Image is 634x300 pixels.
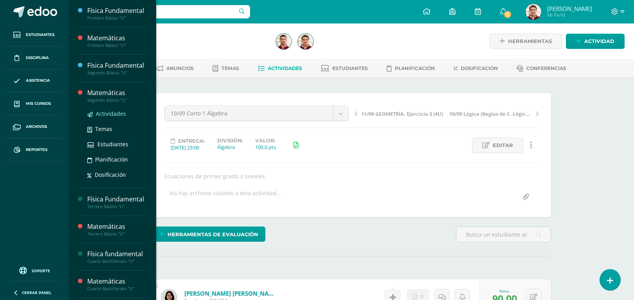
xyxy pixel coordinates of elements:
div: Primero Básico "U" [87,43,147,48]
div: Tercero Básico "U" [87,204,147,209]
a: Actividades [258,62,302,75]
a: Temas [213,62,239,75]
span: 1 [503,10,512,19]
span: [PERSON_NAME] [547,5,592,13]
span: Actividades [96,110,126,117]
div: Nota: [492,288,517,294]
span: 10/09 Lógica (Reglas de C. Lógicos) [449,110,532,117]
a: Física FundamentalSegundo Básico "U" [87,61,147,75]
span: 11/09 GEOMETRÍA. Ejercicio 3 (4U) [361,110,443,117]
span: Editar [493,138,513,153]
div: Álgebra [217,144,243,151]
span: Cerrar panel [22,290,52,295]
a: Estudiantes [87,140,147,149]
span: Reportes [26,147,47,153]
span: Anuncios [166,65,194,71]
a: Física FundamentalTercero Básico "U" [87,195,147,209]
a: Mis cursos [6,92,63,115]
div: Segundo Básico "U" [87,70,147,75]
span: Disciplina [26,55,49,61]
span: Mi Perfil [547,12,592,18]
img: e7cd323b44cf5a74fd6dd1684ce041c5.png [298,34,313,49]
a: MatemáticasSegundo Básico "U" [87,88,147,103]
div: Cuarto Bachillerato "U" [87,259,147,264]
div: 100.0 pts [255,144,276,151]
a: Conferencias [517,62,566,75]
a: Estudiantes [321,62,368,75]
a: Planificación [387,62,435,75]
a: Asistencia [6,70,63,93]
span: Planificación [395,65,435,71]
a: Estudiantes [6,23,63,47]
span: Temas [95,125,112,133]
div: Matemáticas [87,277,147,286]
span: Temas [222,65,239,71]
div: Física fundamental [87,250,147,259]
a: Planificación [87,155,147,164]
a: Física FundamentalPrimero Básico "U" [87,6,147,21]
div: Primero Básico 'U' [99,43,267,50]
div: No hay archivos subidos a esta actividad... [169,189,281,205]
a: 11/09 GEOMETRÍA. Ejercicio 3 (4U) [355,110,447,117]
span: Estudiantes [26,32,54,38]
a: 10/09 Corto 1 Álgebra [165,106,348,121]
div: [DATE] 23:00 [171,144,205,151]
div: Matemáticas [87,222,147,231]
span: Herramientas [508,34,552,49]
span: 10/09 Corto 1 Álgebra [171,106,327,121]
span: Soporte [32,268,50,273]
div: Segundo Básico "U" [87,97,147,103]
h1: Matemáticas [99,32,267,43]
div: Ecuaciones de primer grado o lineales. [161,172,542,180]
a: Actividades [87,109,147,118]
a: Disciplina [6,47,63,70]
a: [PERSON_NAME] [PERSON_NAME] [184,289,278,297]
span: Asistencia [26,77,50,84]
label: Valor: [255,138,276,144]
a: Temas [87,124,147,133]
span: Dosificación [95,171,126,178]
a: Física fundamentalCuarto Bachillerato "U" [87,250,147,264]
a: Herramientas [490,34,562,49]
span: Entrega: [178,138,205,144]
div: Matemáticas [87,34,147,43]
span: Herramientas de evaluación [168,227,258,242]
a: MatemáticasCuarto Bachillerato "U" [87,277,147,291]
div: Cuarto Bachillerato "U" [87,286,147,291]
a: Dosificación [454,62,498,75]
a: Herramientas de evaluación [152,226,265,242]
div: Física Fundamental [87,6,147,15]
span: Estudiantes [332,65,368,71]
a: Actividad [566,34,625,49]
span: Planificación [95,156,128,163]
a: Dosificación [87,170,147,179]
a: 10/09 Lógica (Reglas de C. Lógicos) [447,110,539,117]
div: Física Fundamental [87,195,147,204]
a: Soporte [9,265,59,275]
span: Estudiantes [97,140,128,148]
span: Conferencias [526,65,566,71]
span: Actividad [584,34,614,49]
a: Archivos [6,115,63,138]
input: Busca un usuario... [74,5,250,18]
span: Actividades [268,65,302,71]
span: Dosificación [461,65,498,71]
a: MatemáticasTercero Básico "U" [87,222,147,237]
label: División: [217,138,243,144]
img: bd4157fbfc90b62d33b85294f936aae1.png [276,34,292,49]
a: Anuncios [156,62,194,75]
a: Reportes [6,138,63,162]
div: Tercero Básico "U" [87,231,147,237]
a: MatemáticasPrimero Básico "U" [87,34,147,48]
div: Primero Básico "U" [87,15,147,21]
div: Matemáticas [87,88,147,97]
span: Archivos [26,124,47,130]
input: Busca un estudiante aquí... [456,227,551,242]
span: Mis cursos [26,101,51,107]
div: Física Fundamental [87,61,147,70]
img: e7cd323b44cf5a74fd6dd1684ce041c5.png [526,4,541,20]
